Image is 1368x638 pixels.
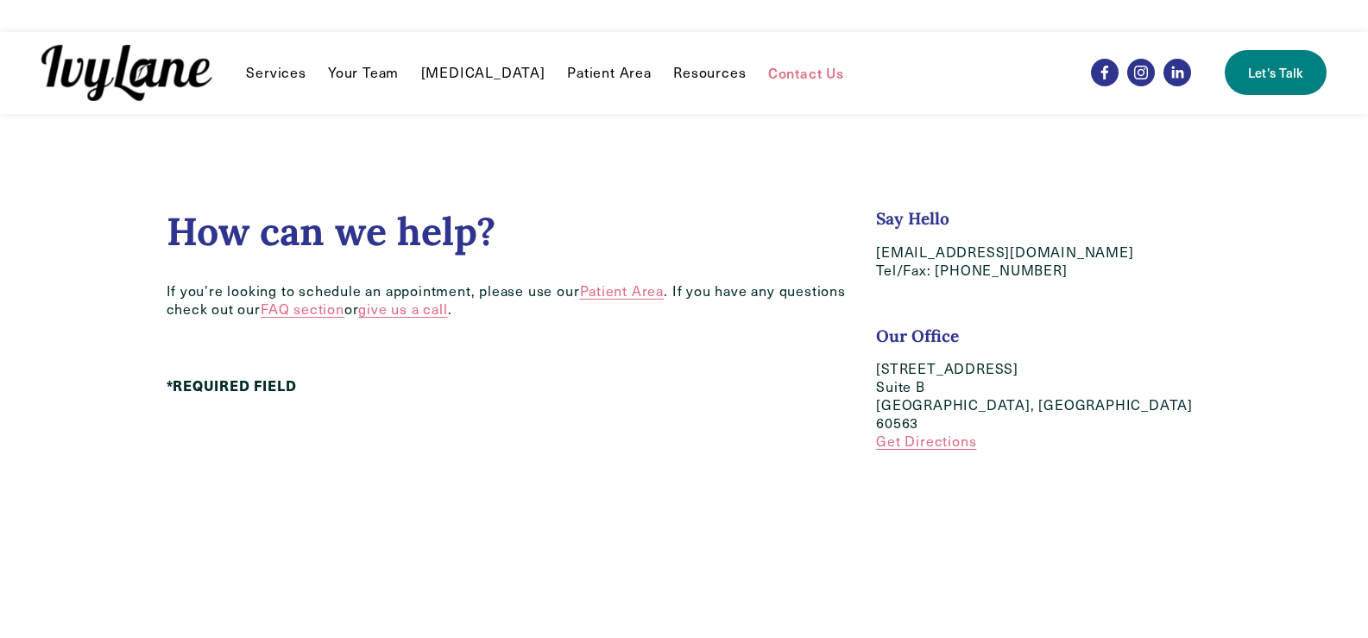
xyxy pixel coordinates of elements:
[167,282,848,319] p: If you’re looking to schedule an appointment, please use our . If you have any questions check ou...
[876,325,959,346] strong: Our Office
[167,208,848,255] h2: How can we help?
[246,64,306,82] span: Services
[41,45,212,101] img: Ivy Lane Counseling &mdash; Therapy that works for you
[358,300,447,318] a: give us a call
[876,432,976,450] a: Get Directions
[580,281,665,300] a: Patient Area
[421,62,545,83] a: [MEDICAL_DATA]
[567,62,652,83] a: Patient Area
[246,62,306,83] a: folder dropdown
[876,360,1201,450] p: [STREET_ADDRESS] Suite B [GEOGRAPHIC_DATA], [GEOGRAPHIC_DATA] 60563
[167,376,297,395] strong: *REQUIRED FIELD
[1163,59,1191,86] a: LinkedIn
[876,208,949,229] strong: Say Hello
[1225,50,1327,95] a: Let's Talk
[673,64,746,82] span: Resources
[1091,59,1119,86] a: Facebook
[261,300,344,318] a: FAQ section
[673,62,746,83] a: folder dropdown
[768,62,844,83] a: Contact Us
[1127,59,1155,86] a: Instagram
[328,62,399,83] a: Your Team
[876,243,1201,280] p: [EMAIL_ADDRESS][DOMAIN_NAME] Tel/Fax: [PHONE_NUMBER]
